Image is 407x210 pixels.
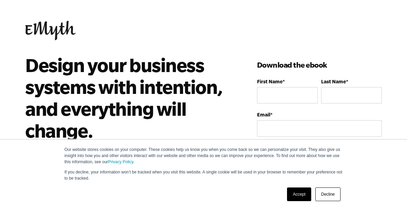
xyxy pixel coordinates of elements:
[257,59,382,70] h3: Download the ebook
[287,187,311,201] a: Accept
[257,112,270,117] span: Email
[64,169,343,181] p: If you decline, your information won’t be tracked when you visit this website. A single cookie wi...
[25,54,227,141] h2: Design your business systems with intention, and everything will change.
[64,146,343,165] p: Our website stores cookies on your computer. These cookies help us know you when you come back so...
[108,159,133,164] a: Privacy Policy
[315,187,341,201] a: Decline
[25,21,76,40] img: EMyth
[257,79,283,84] span: First Name
[321,79,346,84] span: Last Name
